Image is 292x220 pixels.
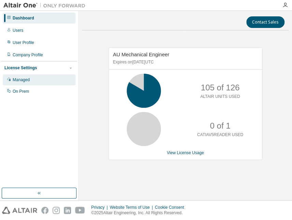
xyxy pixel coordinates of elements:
div: Dashboard [13,15,34,21]
img: altair_logo.svg [2,207,37,214]
img: linkedin.svg [64,207,71,214]
button: Contact Sales [246,16,284,28]
div: User Profile [13,40,34,45]
div: Website Terms of Use [110,205,155,210]
div: On Prem [13,89,29,94]
div: Cookie Consent [155,205,188,210]
img: Altair One [3,2,89,9]
img: facebook.svg [41,207,48,214]
div: License Settings [4,65,37,71]
img: instagram.svg [53,207,60,214]
img: youtube.svg [75,207,85,214]
p: © 2025 Altair Engineering, Inc. All Rights Reserved. [91,210,188,216]
p: CATIAV5READER USED [197,132,243,138]
a: View License Usage [167,150,204,155]
div: Users [13,28,23,33]
span: AU Mechanical Engineer [113,52,169,57]
p: Expires on [DATE] UTC [113,59,256,65]
div: Company Profile [13,52,43,58]
div: Managed [13,77,30,83]
div: Privacy [91,205,110,210]
p: 105 of 126 [201,82,239,93]
p: ALTAIR UNITS USED [200,94,240,100]
p: 0 of 1 [210,120,230,132]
